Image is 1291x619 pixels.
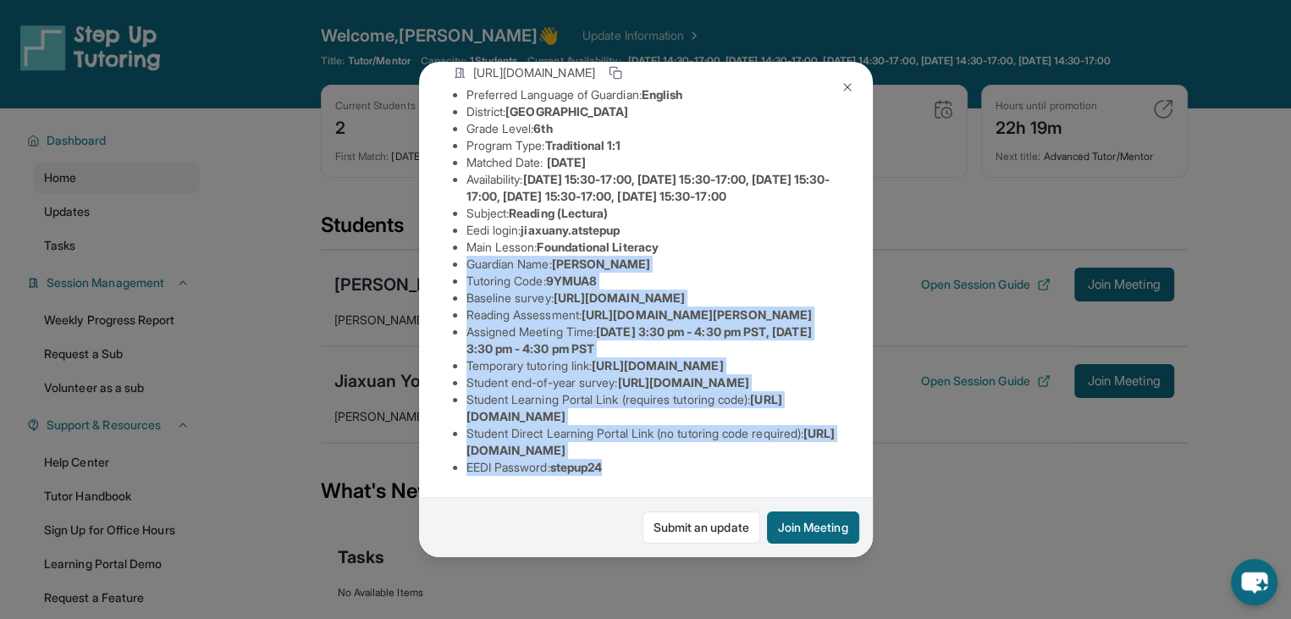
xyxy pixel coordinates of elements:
[466,324,812,356] span: [DATE] 3:30 pm - 4:30 pm PST, [DATE] 3:30 pm - 4:30 pm PST
[466,172,830,203] span: [DATE] 15:30-17:00, [DATE] 15:30-17:00, [DATE] 15:30-17:00, [DATE] 15:30-17:00, [DATE] 15:30-17:00
[544,138,621,152] span: Traditional 1:1
[643,511,760,544] a: Submit an update
[537,240,658,254] span: Foundational Literacy
[617,375,748,390] span: [URL][DOMAIN_NAME]
[466,374,839,391] li: Student end-of-year survey :
[466,391,839,425] li: Student Learning Portal Link (requires tutoring code) :
[547,155,586,169] span: [DATE]
[466,459,839,476] li: EEDI Password :
[466,357,839,374] li: Temporary tutoring link :
[466,137,839,154] li: Program Type:
[841,80,854,94] img: Close Icon
[642,87,683,102] span: English
[466,86,839,103] li: Preferred Language of Guardian:
[466,103,839,120] li: District:
[605,63,626,83] button: Copy link
[466,307,839,323] li: Reading Assessment :
[466,154,839,171] li: Matched Date:
[521,223,620,237] span: jiaxuany.atstepup
[466,239,839,256] li: Main Lesson :
[550,460,603,474] span: stepup24
[473,64,595,81] span: [URL][DOMAIN_NAME]
[767,511,859,544] button: Join Meeting
[1231,559,1277,605] button: chat-button
[466,290,839,307] li: Baseline survey :
[552,257,651,271] span: [PERSON_NAME]
[466,323,839,357] li: Assigned Meeting Time :
[582,307,812,322] span: [URL][DOMAIN_NAME][PERSON_NAME]
[554,290,685,305] span: [URL][DOMAIN_NAME]
[592,358,723,373] span: [URL][DOMAIN_NAME]
[533,121,552,135] span: 6th
[466,205,839,222] li: Subject :
[505,104,628,119] span: [GEOGRAPHIC_DATA]
[466,171,839,205] li: Availability:
[509,206,608,220] span: Reading (Lectura)
[466,425,839,459] li: Student Direct Learning Portal Link (no tutoring code required) :
[466,273,839,290] li: Tutoring Code :
[466,120,839,137] li: Grade Level:
[466,222,839,239] li: Eedi login :
[546,274,597,288] span: 9YMUA8
[466,256,839,273] li: Guardian Name :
